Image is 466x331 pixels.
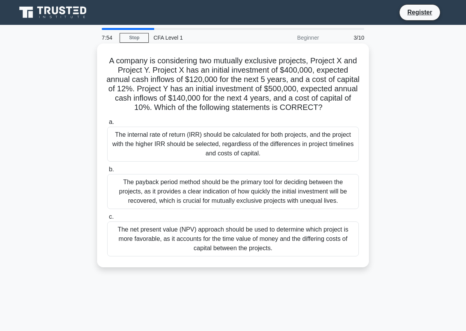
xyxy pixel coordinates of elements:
[97,30,120,45] div: 7:54
[109,213,113,220] span: c.
[107,174,359,209] div: The payback period method should be the primary tool for deciding between the projects, as it pro...
[256,30,323,45] div: Beginner
[149,30,256,45] div: CFA Level 1
[106,56,360,113] h5: A company is considering two mutually exclusive projects, Project X and Project Y. Project X has ...
[109,118,114,125] span: a.
[323,30,369,45] div: 3/10
[120,33,149,43] a: Stop
[107,127,359,162] div: The internal rate of return (IRR) should be calculated for both projects, and the project with th...
[107,221,359,256] div: The net present value (NPV) approach should be used to determine which project is more favorable,...
[109,166,114,172] span: b.
[403,7,437,17] a: Register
